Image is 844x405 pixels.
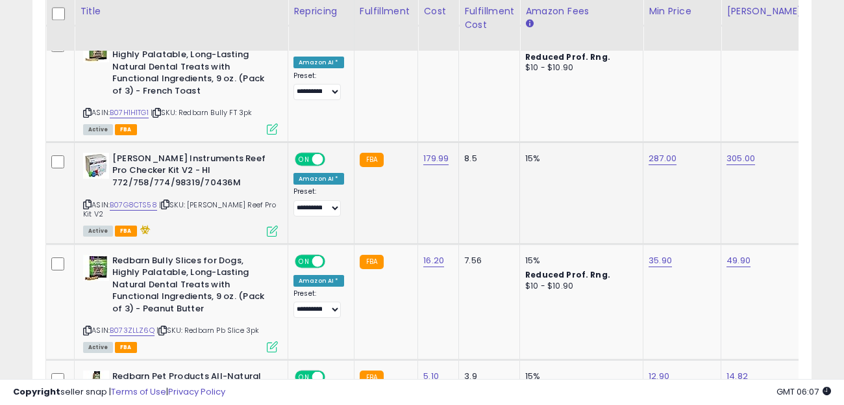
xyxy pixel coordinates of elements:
a: 16.20 [423,254,444,267]
b: Redbarn Bully Slices for Dogs, Highly Palatable, Long-Lasting Natural Dental Treats with Function... [112,255,270,319]
div: ASIN: [83,153,278,235]
span: ON [296,154,312,165]
div: Preset: [293,72,344,101]
strong: Copyright [13,385,60,398]
span: All listings currently available for purchase on Amazon [83,342,113,353]
div: ASIN: [83,255,278,351]
a: B07G8CTS58 [110,200,157,211]
a: 35.90 [649,254,672,267]
small: Amazon Fees. [525,18,533,30]
span: 2025-08-13 06:07 GMT [776,385,831,398]
div: [PERSON_NAME] [726,5,804,18]
span: All listings currently available for purchase on Amazon [83,124,113,135]
a: 49.90 [726,254,751,267]
span: FBA [115,226,137,237]
div: Amazon AI * [293,173,344,185]
div: $10 - $10.90 [525,281,633,292]
span: OFF [323,255,344,267]
img: 51xHdcoEXpL._SL40_.jpg [83,255,109,281]
div: Fulfillment Cost [464,5,514,32]
div: Min Price [649,5,715,18]
a: Privacy Policy [168,385,225,398]
b: Redbarn Bully Slices for Dogs, Highly Palatable, Long-Lasting Natural Dental Treats with Function... [112,36,270,100]
div: ASIN: [83,36,278,133]
div: Cost [423,5,453,18]
div: Preset: [293,289,344,319]
div: 15% [525,153,633,164]
span: All listings currently available for purchase on Amazon [83,226,113,237]
div: seller snap | | [13,386,225,398]
div: Preset: [293,187,344,216]
b: [PERSON_NAME] Instruments Reef Pro Checker Kit V2 - HI 772/758/774/98319/70436M [112,153,270,192]
span: | SKU: Redbarn Pb Slice 3pk [156,325,260,335]
span: FBA [115,342,137,353]
i: hazardous material [137,225,151,234]
div: Amazon AI * [293,57,344,68]
div: Title [80,5,282,18]
a: 179.99 [423,152,449,165]
div: $10 - $10.90 [525,62,633,73]
div: Amazon Fees [525,5,638,18]
a: 287.00 [649,152,676,165]
div: Amazon AI * [293,275,344,287]
span: FBA [115,124,137,135]
a: B073ZLLZ6Q [110,325,155,336]
b: Reduced Prof. Rng. [525,51,610,62]
span: ON [296,255,312,267]
span: OFF [323,154,344,165]
a: Terms of Use [111,385,166,398]
a: B07H1H1TG1 [110,107,149,118]
div: Repricing [293,5,349,18]
div: 7.56 [464,255,510,267]
div: Fulfillment [360,5,412,18]
b: Reduced Prof. Rng. [525,269,610,280]
div: 8.5 [464,153,510,164]
img: 41f8p22IB3L._SL40_.jpg [83,153,109,179]
div: 15% [525,255,633,267]
span: | SKU: [PERSON_NAME] Reef Pro Kit V2 [83,200,276,219]
small: FBA [360,153,384,167]
a: 305.00 [726,152,755,165]
small: FBA [360,255,384,269]
span: | SKU: Redbarn Bully FT 3pk [151,107,253,118]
